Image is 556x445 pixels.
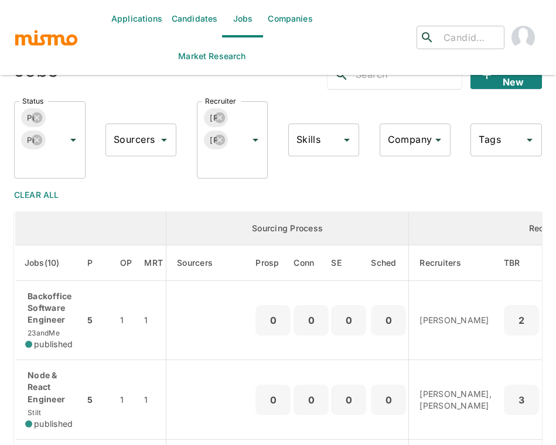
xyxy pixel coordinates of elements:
[356,66,462,84] input: Search
[298,312,324,328] p: 0
[521,132,538,148] button: Open
[84,280,111,360] td: 5
[339,132,355,148] button: Open
[504,19,542,56] button: account of current user
[298,392,324,408] p: 0
[336,312,361,328] p: 0
[173,37,250,75] a: Market Research
[25,290,75,326] p: Backoffice Software Engineer
[255,245,294,280] th: Prospects
[14,29,79,46] img: logo
[409,245,501,280] th: Recruiters
[21,131,46,149] div: Public
[111,245,142,280] th: Open Positions
[203,111,217,125] span: [PERSON_NAME]
[260,392,286,408] p: 0
[25,408,41,417] span: Stilt
[336,392,361,408] p: 0
[111,280,142,360] td: 1
[141,280,166,360] td: 1
[25,328,60,337] span: 23andMe
[329,245,369,280] th: Sent Emails
[260,312,286,328] p: 0
[509,392,534,408] p: 3
[65,132,81,148] button: Open
[419,388,492,412] p: [PERSON_NAME], [PERSON_NAME]
[25,369,75,405] p: Node & React Engineer
[501,245,542,280] th: To Be Reviewed
[14,190,59,200] span: Clear All
[203,133,217,147] span: [PERSON_NAME]
[84,360,111,440] td: 5
[22,96,43,106] label: Status
[439,29,499,46] input: Candidate search
[294,245,329,280] th: Connections
[141,245,166,280] th: Market Research Total
[430,132,446,148] button: Open
[20,133,34,147] span: Public
[328,61,356,89] button: search
[419,314,492,326] p: [PERSON_NAME]
[141,360,166,440] td: 1
[87,256,108,270] span: P
[20,111,34,125] span: Published
[247,132,264,148] button: Open
[376,392,401,408] p: 0
[166,212,409,245] th: Sourcing Process
[509,312,534,328] p: 2
[156,132,172,148] button: Open
[25,256,75,270] span: Jobs(10)
[21,108,46,127] div: Published
[34,338,73,350] span: published
[511,26,535,49] img: Carmen Vilachá
[376,312,401,328] p: 0
[34,418,73,430] span: published
[205,96,236,106] label: Recruiter
[111,360,142,440] td: 1
[166,245,256,280] th: Sourcers
[204,108,228,127] div: [PERSON_NAME]
[470,61,542,89] button: Add new
[84,245,111,280] th: Priority
[369,245,409,280] th: Sched
[204,131,228,149] div: [PERSON_NAME]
